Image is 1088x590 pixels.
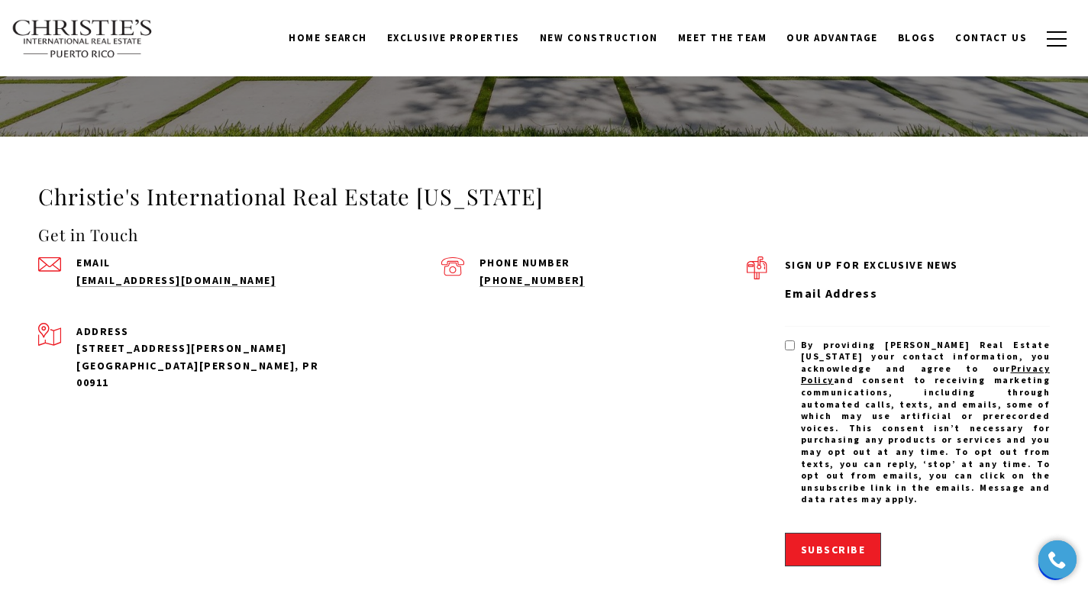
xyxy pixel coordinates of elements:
[387,31,520,44] span: Exclusive Properties
[479,273,585,287] a: call (939) 337-3000
[888,24,946,53] a: Blogs
[785,340,795,350] input: By providing Christie's Real Estate Puerto Rico your contact information, you acknowledge and agr...
[785,284,1051,304] label: Email Address
[76,359,318,389] span: [GEOGRAPHIC_DATA][PERSON_NAME], PR 00911
[801,339,1050,505] span: By providing [PERSON_NAME] Real Estate [US_STATE] your contact information, you acknowledge and a...
[898,31,936,44] span: Blogs
[785,533,882,566] button: Subscribe
[377,24,530,53] a: Exclusive Properties
[76,340,344,356] div: [STREET_ADDRESS][PERSON_NAME]
[76,273,276,287] a: send an email to admin@cirepr.com
[11,19,153,59] img: Christie's International Real Estate text transparent background
[945,24,1037,53] a: Contact Us
[76,257,344,268] p: Email
[279,24,377,53] a: Home Search
[785,256,1051,273] p: Sign up for exclusive news
[530,24,668,53] a: New Construction
[955,31,1027,44] span: Contact Us
[776,24,888,53] a: Our Advantage
[38,182,1050,211] h3: Christie's International Real Estate [US_STATE]
[76,323,344,340] p: Address
[540,31,658,44] span: New Construction
[1037,17,1077,61] button: button
[668,24,777,53] a: Meet the Team
[801,543,866,556] span: Subscribe
[801,363,1050,386] a: Privacy Policy - open in a new tab
[786,31,878,44] span: Our Advantage
[479,257,747,268] p: Phone Number
[38,223,747,247] h4: Get in Touch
